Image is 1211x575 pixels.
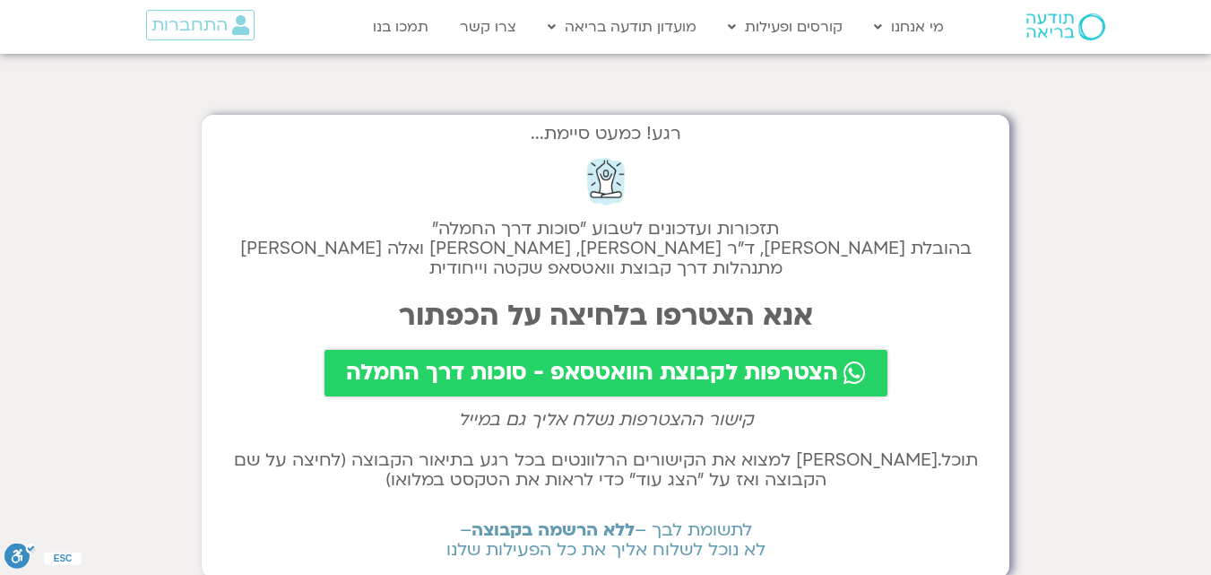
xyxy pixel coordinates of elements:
img: תודעה בריאה [1026,13,1105,40]
h2: אנא הצטרפו בלחיצה על הכפתור [220,300,991,332]
a: תמכו בנו [364,10,437,44]
b: ללא הרשמה בקבוצה [471,518,635,542]
span: הצטרפות לקבוצת הוואטסאפ - סוכות דרך החמלה [346,361,838,386]
a: התחברות [146,10,255,40]
a: צרו קשר [451,10,525,44]
a: מי אנחנו [865,10,953,44]
span: התחברות [151,15,228,35]
h2: קישור ההצטרפות נשלח אליך גם במייל [220,410,991,430]
h2: תוכל.[PERSON_NAME] למצוא את הקישורים הרלוונטים בכל רגע בתיאור הקבוצה (לחיצה על שם הקבוצה ואז על ״... [220,450,991,490]
h2: לתשומת לבך – – לא נוכל לשלוח אליך את כל הפעילות שלנו [220,520,991,560]
h2: תזכורות ועדכונים לשבוע "סוכות דרך החמלה" בהובלת [PERSON_NAME], ד״ר [PERSON_NAME], [PERSON_NAME] ו... [220,219,991,278]
h2: רגע! כמעט סיימת... [220,133,991,135]
a: מועדון תודעה בריאה [539,10,705,44]
a: קורסים ופעילות [719,10,852,44]
a: הצטרפות לקבוצת הוואטסאפ - סוכות דרך החמלה [324,350,887,396]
